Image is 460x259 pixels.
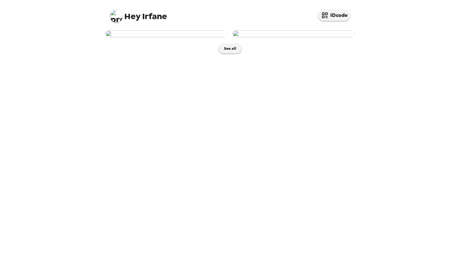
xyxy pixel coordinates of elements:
[219,44,241,53] button: See all
[318,10,350,21] button: IDcode
[105,30,227,37] img: user-265151
[110,6,167,21] span: Irfane
[124,11,140,22] span: Hey
[110,10,123,22] img: profile pic
[233,30,355,37] img: user-265073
